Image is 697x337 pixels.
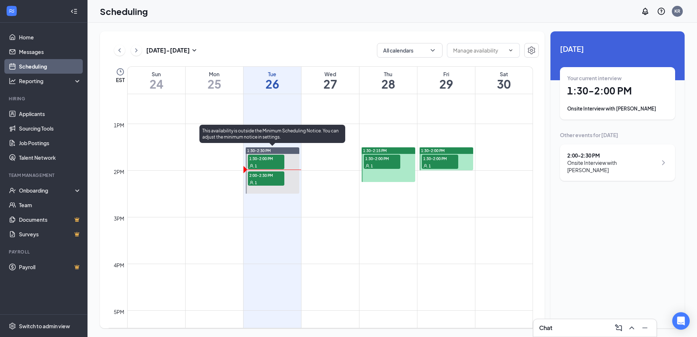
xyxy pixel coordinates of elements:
svg: ComposeMessage [614,324,623,332]
svg: Settings [9,322,16,330]
div: Onsite Interview with [PERSON_NAME] [567,105,668,112]
span: 2:00-2:30 PM [248,171,284,179]
span: 1 [255,163,257,168]
h1: 25 [186,78,243,90]
svg: Minimize [640,324,649,332]
div: 5pm [112,308,126,316]
div: 4pm [112,261,126,269]
h1: 28 [359,78,417,90]
svg: SmallChevronDown [190,46,199,55]
svg: ChevronRight [659,158,668,167]
a: August 30, 2025 [475,67,533,94]
a: DocumentsCrown [19,212,81,227]
svg: Clock [116,67,125,76]
button: Settings [524,43,539,58]
a: August 28, 2025 [359,67,417,94]
div: KR [674,8,680,14]
div: This availability is outside the Minimum Scheduling Notice. You can adjust the minimum notice in ... [199,125,345,143]
span: 1:30-2:15 PM [363,148,387,153]
a: Applicants [19,106,81,121]
svg: WorkstreamLogo [8,7,15,15]
div: Other events for [DATE] [560,131,675,139]
h1: 27 [301,78,359,90]
div: Payroll [9,249,80,255]
a: SurveysCrown [19,227,81,241]
a: Sourcing Tools [19,121,81,136]
div: 3pm [112,214,126,222]
svg: Analysis [9,77,16,85]
div: Reporting [19,77,82,85]
div: Sat [475,70,533,78]
svg: UserCheck [9,187,16,194]
h1: 24 [128,78,185,90]
h1: 1:30 - 2:00 PM [567,85,668,97]
span: 1:30-2:00 PM [248,155,284,162]
h1: 29 [417,78,475,90]
a: Messages [19,44,81,59]
svg: User [365,164,370,168]
div: Fri [417,70,475,78]
a: August 29, 2025 [417,67,475,94]
div: 2pm [112,168,126,176]
svg: ChevronRight [133,46,140,55]
span: [DATE] [560,43,675,54]
h1: Scheduling [100,5,148,18]
svg: User [423,164,428,168]
svg: User [249,164,254,168]
a: PayrollCrown [19,260,81,274]
svg: Settings [527,46,536,55]
a: August 24, 2025 [128,67,185,94]
span: 1 [371,163,373,168]
div: Tue [244,70,301,78]
div: Your current interview [567,74,668,82]
span: 1:30-2:30 PM [247,148,271,153]
button: All calendarsChevronDown [377,43,443,58]
div: Onboarding [19,187,75,194]
svg: ChevronUp [627,324,636,332]
a: August 25, 2025 [186,67,243,94]
a: Home [19,30,81,44]
div: Mon [186,70,243,78]
div: 1pm [112,121,126,129]
a: Talent Network [19,150,81,165]
a: Job Postings [19,136,81,150]
span: 1 [255,180,257,185]
button: ChevronLeft [114,45,125,56]
svg: Notifications [641,7,650,16]
div: Team Management [9,172,80,178]
a: August 27, 2025 [301,67,359,94]
h1: 26 [244,78,301,90]
a: Scheduling [19,59,81,74]
div: Open Intercom Messenger [672,312,690,330]
span: 1:30-2:00 PM [421,148,445,153]
input: Manage availability [453,46,505,54]
button: Minimize [639,322,651,334]
div: Switch to admin view [19,322,70,330]
a: August 26, 2025 [244,67,301,94]
h1: 30 [475,78,533,90]
button: ChevronRight [131,45,142,56]
div: Onsite Interview with [PERSON_NAME] [567,159,657,174]
svg: ChevronDown [429,47,436,54]
svg: ChevronDown [508,47,514,53]
svg: User [249,181,254,185]
a: Team [19,198,81,212]
span: 1:30-2:00 PM [422,155,458,162]
div: Sun [128,70,185,78]
button: ChevronUp [626,322,638,334]
span: 1:30-2:00 PM [364,155,400,162]
button: ComposeMessage [613,322,624,334]
svg: Collapse [70,8,78,15]
div: Hiring [9,96,80,102]
span: 1 [429,163,431,168]
h3: [DATE] - [DATE] [146,46,190,54]
div: Thu [359,70,417,78]
div: Wed [301,70,359,78]
span: EST [116,76,125,84]
h3: Chat [539,324,552,332]
svg: ChevronLeft [116,46,123,55]
svg: QuestionInfo [657,7,666,16]
div: 2:00 - 2:30 PM [567,152,657,159]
